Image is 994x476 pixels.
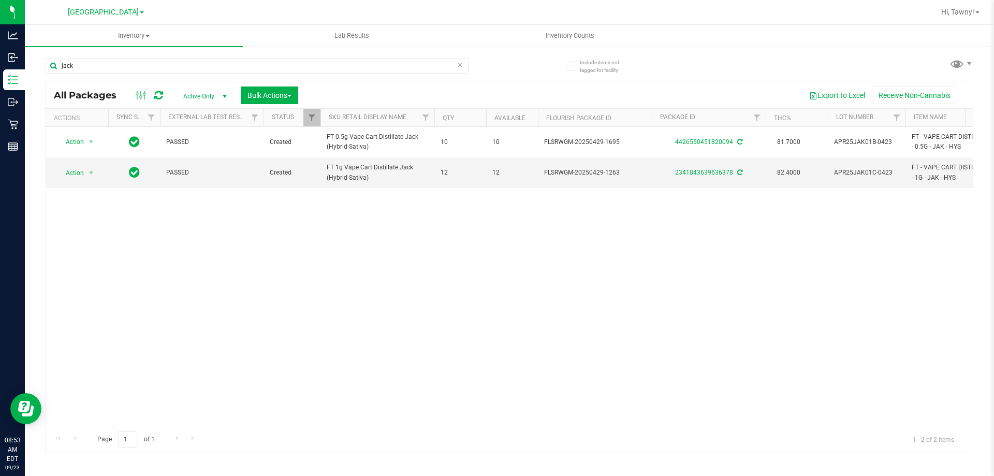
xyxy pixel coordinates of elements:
[25,25,243,47] a: Inventory
[675,138,733,146] a: 4426550451820094
[834,137,899,147] span: APR25JAK01B-0423
[8,119,18,129] inline-svg: Retail
[544,137,646,147] span: FLSRWGM-20250429-1695
[166,168,257,178] span: PASSED
[546,114,611,122] a: Flourish Package ID
[580,59,632,74] span: Include items not tagged for facility
[772,165,806,180] span: 82.4000
[143,109,160,126] a: Filter
[243,25,461,47] a: Lab Results
[660,113,695,121] a: Package ID
[772,135,806,150] span: 81.7000
[8,52,18,63] inline-svg: Inbound
[532,31,608,40] span: Inventory Counts
[168,113,250,121] a: External Lab Test Result
[85,166,98,180] span: select
[5,436,20,464] p: 08:53 AM EDT
[904,431,962,447] span: 1 - 2 of 2 items
[492,137,532,147] span: 10
[836,113,873,121] a: Lot Number
[166,137,257,147] span: PASSED
[441,137,480,147] span: 10
[54,90,127,101] span: All Packages
[417,109,434,126] a: Filter
[247,91,291,99] span: Bulk Actions
[912,163,990,182] span: FT - VAPE CART DISTILLATE - 1G - JAK - HYS
[8,141,18,152] inline-svg: Reports
[834,168,899,178] span: APR25JAK01C-0423
[544,168,646,178] span: FLSRWGM-20250429-1263
[912,132,990,152] span: FT - VAPE CART DISTILLATE - 0.5G - JAK - HYS
[914,113,947,121] a: Item Name
[941,8,974,16] span: Hi, Tawny!
[329,113,406,121] a: Sku Retail Display Name
[675,169,733,176] a: 2341843639636378
[8,30,18,40] inline-svg: Analytics
[68,8,139,17] span: [GEOGRAPHIC_DATA]
[270,168,314,178] span: Created
[8,97,18,107] inline-svg: Outbound
[129,135,140,149] span: In Sync
[270,137,314,147] span: Created
[461,25,679,47] a: Inventory Counts
[749,109,766,126] a: Filter
[129,165,140,180] span: In Sync
[25,31,243,40] span: Inventory
[736,138,742,146] span: Sync from Compliance System
[456,58,463,71] span: Clear
[246,109,264,126] a: Filter
[872,86,957,104] button: Receive Non-Cannabis
[119,431,137,448] input: 1
[56,135,84,149] span: Action
[774,114,791,122] a: THC%
[54,114,104,122] div: Actions
[56,166,84,180] span: Action
[89,431,163,448] span: Page of 1
[736,169,742,176] span: Sync from Compliance System
[802,86,872,104] button: Export to Excel
[492,168,532,178] span: 12
[441,168,480,178] span: 12
[320,31,383,40] span: Lab Results
[5,464,20,471] p: 09/23
[241,86,298,104] button: Bulk Actions
[116,113,156,121] a: Sync Status
[85,135,98,149] span: select
[327,132,428,152] span: FT 0.5g Vape Cart Distillate Jack (Hybrid-Sativa)
[46,58,469,74] input: Search Package ID, Item Name, SKU, Lot or Part Number...
[443,114,454,122] a: Qty
[8,75,18,85] inline-svg: Inventory
[888,109,905,126] a: Filter
[272,113,294,121] a: Status
[327,163,428,182] span: FT 1g Vape Cart Distillate Jack (Hybrid-Sativa)
[494,114,525,122] a: Available
[303,109,320,126] a: Filter
[10,393,41,424] iframe: Resource center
